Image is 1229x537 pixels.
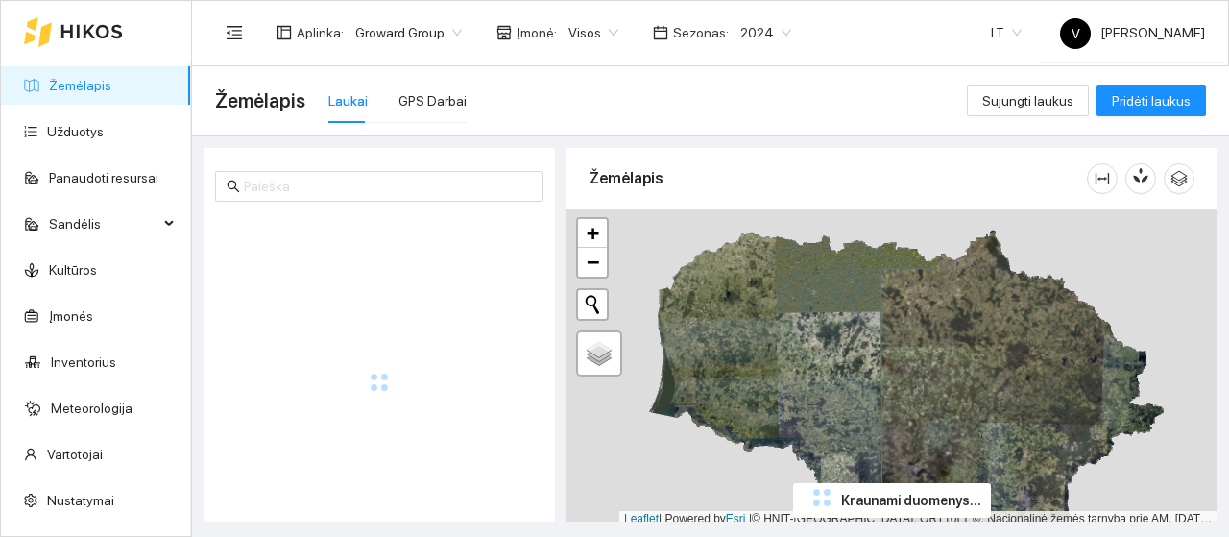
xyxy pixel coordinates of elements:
[47,493,114,508] a: Nustatymai
[51,401,133,416] a: Meteorologija
[590,151,1087,206] div: Žemėlapis
[49,170,158,185] a: Panaudoti resursai
[1096,93,1206,109] a: Pridėti laukus
[1060,25,1205,40] span: [PERSON_NAME]
[619,511,1217,527] div: | Powered by © HNIT-[GEOGRAPHIC_DATA]; ORT10LT ©, Nacionalinė žemės tarnyba prie AM, [DATE]-[DATE]
[841,490,981,511] span: Kraunami duomenys...
[967,85,1089,116] button: Sujungti laukus
[740,18,791,47] span: 2024
[587,221,599,245] span: +
[578,290,607,319] button: Initiate a new search
[328,90,368,111] div: Laukai
[277,25,292,40] span: layout
[49,205,158,243] span: Sandėlis
[1072,18,1080,49] span: V
[982,90,1073,111] span: Sujungti laukus
[1096,85,1206,116] button: Pridėti laukus
[49,308,93,324] a: Įmonės
[673,22,729,43] span: Sezonas :
[1088,171,1117,186] span: column-width
[967,93,1089,109] a: Sujungti laukus
[587,250,599,274] span: −
[244,176,532,197] input: Paieška
[47,447,103,462] a: Vartotojai
[49,262,97,278] a: Kultūros
[496,25,512,40] span: shop
[1087,163,1118,194] button: column-width
[578,332,620,375] a: Layers
[578,219,607,248] a: Zoom in
[578,248,607,277] a: Zoom out
[749,512,752,525] span: |
[568,18,618,47] span: Visos
[47,124,104,139] a: Užduotys
[297,22,344,43] span: Aplinka :
[517,22,557,43] span: Įmonė :
[226,24,243,41] span: menu-fold
[991,18,1022,47] span: LT
[227,180,240,193] span: search
[51,354,116,370] a: Inventorius
[215,85,305,116] span: Žemėlapis
[215,13,253,52] button: menu-fold
[355,18,462,47] span: Groward Group
[726,512,746,525] a: Esri
[624,512,659,525] a: Leaflet
[653,25,668,40] span: calendar
[1112,90,1191,111] span: Pridėti laukus
[398,90,467,111] div: GPS Darbai
[49,78,111,93] a: Žemėlapis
